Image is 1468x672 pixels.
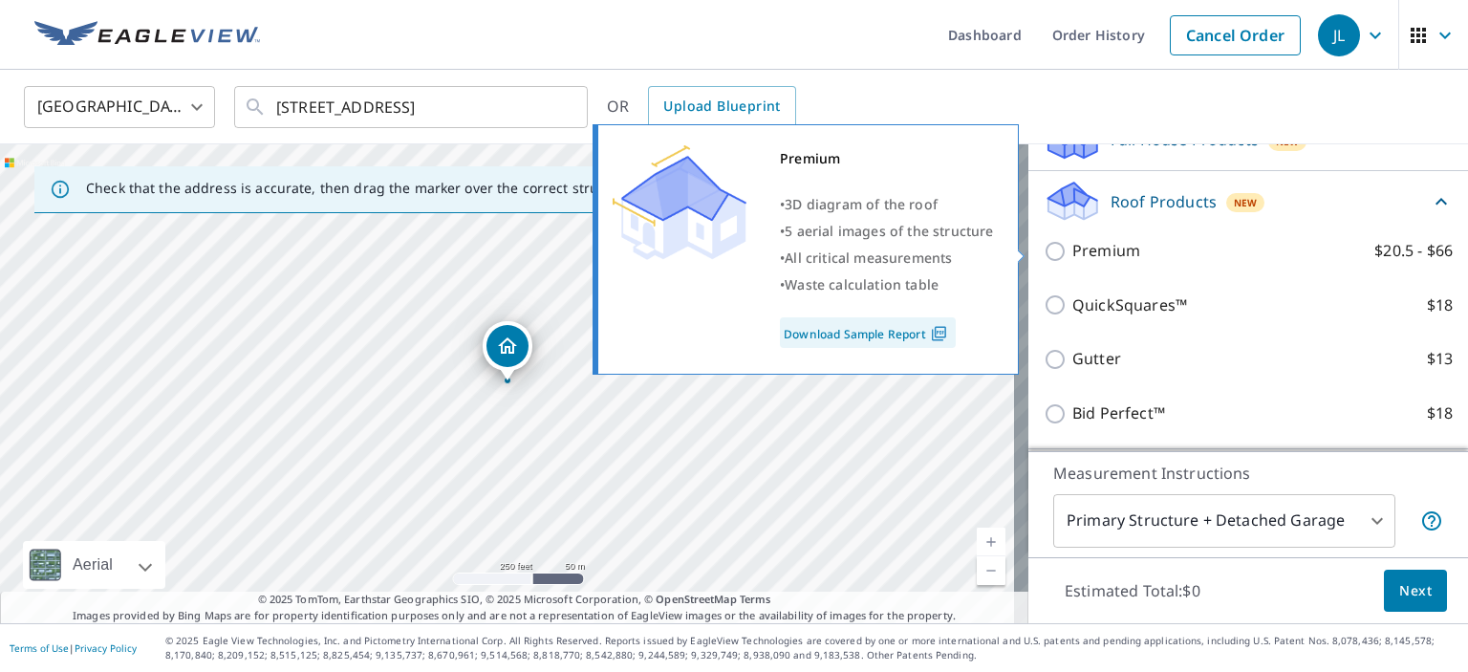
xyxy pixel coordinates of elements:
div: • [780,191,994,218]
p: © 2025 Eagle View Technologies, Inc. and Pictometry International Corp. All Rights Reserved. Repo... [165,634,1458,662]
p: Roof Products [1111,190,1217,213]
div: Primary Structure + Detached Garage [1053,494,1395,548]
span: Waste calculation table [785,275,939,293]
p: $13 [1427,347,1453,371]
div: OR [607,86,796,128]
span: New [1234,195,1258,210]
div: Premium [780,145,994,172]
a: Download Sample Report [780,317,956,348]
div: Aerial [23,541,165,589]
span: Your report will include the primary structure and a detached garage if one exists. [1420,509,1443,532]
p: Measurement Instructions [1053,462,1443,485]
a: Upload Blueprint [648,86,795,128]
a: Terms of Use [10,641,69,655]
a: Privacy Policy [75,641,137,655]
span: 3D diagram of the roof [785,195,938,213]
a: Current Level 17, Zoom In [977,528,1005,556]
span: Upload Blueprint [663,95,780,119]
p: Premium [1072,239,1140,263]
div: [GEOGRAPHIC_DATA] [24,80,215,134]
input: Search by address or latitude-longitude [276,80,549,134]
p: $20.5 - $66 [1374,239,1453,263]
div: JL [1318,14,1360,56]
a: OpenStreetMap [656,592,736,606]
span: 5 aerial images of the structure [785,222,993,240]
div: Roof ProductsNew [1044,179,1453,224]
button: Next [1384,570,1447,613]
span: All critical measurements [785,249,952,267]
p: Bid Perfect™ [1072,401,1165,425]
div: Aerial [67,541,119,589]
img: Premium [613,145,746,260]
span: © 2025 TomTom, Earthstar Geographics SIO, © 2025 Microsoft Corporation, © [258,592,771,608]
img: Pdf Icon [926,325,952,342]
p: Check that the address is accurate, then drag the marker over the correct structure. [86,180,637,197]
div: Dropped pin, building 1, Residential property, 1608 Ekin Ave New Albany, IN 47150 [483,321,532,380]
div: • [780,245,994,271]
span: Next [1399,579,1432,603]
p: | [10,642,137,654]
p: $18 [1427,401,1453,425]
a: Current Level 17, Zoom Out [977,556,1005,585]
div: • [780,218,994,245]
a: Terms [740,592,771,606]
div: • [780,271,994,298]
p: Estimated Total: $0 [1049,570,1216,612]
p: Gutter [1072,347,1121,371]
p: $18 [1427,293,1453,317]
p: QuickSquares™ [1072,293,1187,317]
a: Cancel Order [1170,15,1301,55]
img: EV Logo [34,21,260,50]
